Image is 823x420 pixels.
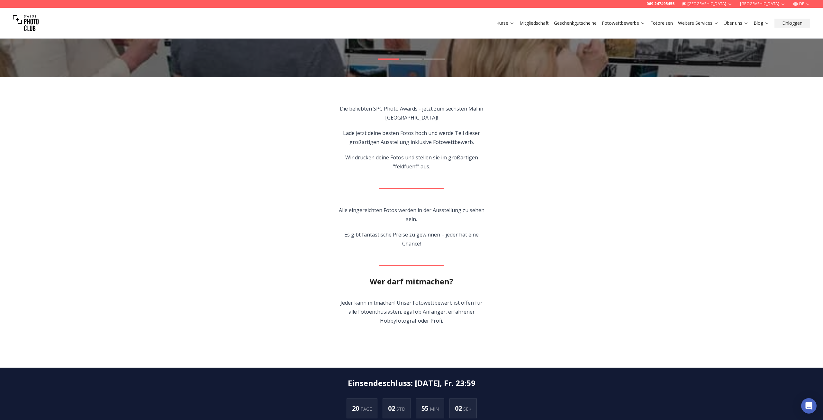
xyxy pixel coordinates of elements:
a: Kurse [496,20,514,26]
p: Alle eingereichten Fotos werden in der Ausstellung zu sehen sein. [338,206,485,224]
p: Die beliebten SPC Photo Awards - jetzt zum sechsten Mal in [GEOGRAPHIC_DATA]! [338,104,485,122]
span: TAGE [360,406,372,412]
button: Geschenkgutscheine [551,19,599,28]
div: Open Intercom Messenger [801,398,817,414]
span: 02 [388,404,396,413]
span: 55 [421,404,430,413]
button: Weitere Services [675,19,721,28]
a: Weitere Services [678,20,719,26]
a: Blog [754,20,769,26]
img: Swiss photo club [13,10,39,36]
h2: Einsendeschluss : [DATE], Fr. 23:59 [348,378,475,388]
h2: Wer darf mitmachen? [370,276,453,287]
a: Fotoreisen [650,20,673,26]
button: Fotowettbewerbe [599,19,648,28]
button: Einloggen [774,19,810,28]
a: Über uns [724,20,748,26]
span: SEK [463,406,471,412]
p: Wir drucken deine Fotos und stellen sie im großartigen "feldfuenf" aus. [338,153,485,171]
button: Fotoreisen [648,19,675,28]
p: Jeder kann mitmachen! Unser Fotowettbewerb ist offen für alle Fotoenthusiasten, egal ob Anfänger,... [338,298,485,325]
a: Mitgliedschaft [520,20,549,26]
button: Mitgliedschaft [517,19,551,28]
p: Lade jetzt deine besten Fotos hoch und werde Teil dieser großartigen Ausstellung inklusive Fotowe... [338,129,485,147]
a: Geschenkgutscheine [554,20,597,26]
span: 20 [352,404,360,413]
span: MIN [430,406,439,412]
a: Fotowettbewerbe [602,20,645,26]
button: Kurse [494,19,517,28]
span: STD [396,406,405,412]
button: Über uns [721,19,751,28]
a: 069 247495455 [647,1,674,6]
button: Blog [751,19,772,28]
span: 02 [455,404,463,413]
p: Es gibt fantastische Preise zu gewinnen – jeder hat eine Chance! [338,230,485,248]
